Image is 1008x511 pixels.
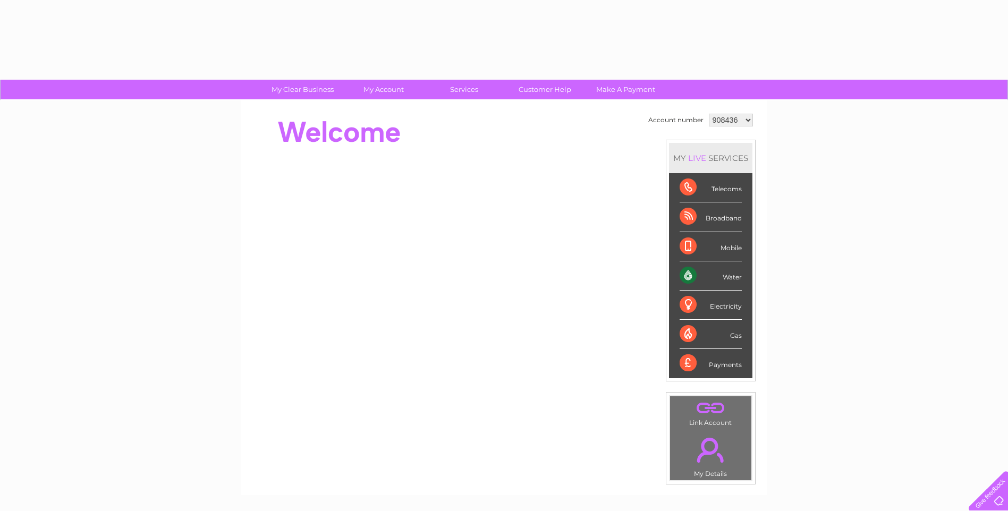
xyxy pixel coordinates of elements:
div: Water [680,261,742,291]
div: Payments [680,349,742,378]
div: LIVE [686,153,708,163]
a: My Clear Business [259,80,346,99]
div: Broadband [680,202,742,232]
a: Customer Help [501,80,589,99]
a: Services [420,80,508,99]
td: My Details [670,429,752,481]
td: Link Account [670,396,752,429]
a: Make A Payment [582,80,670,99]
div: Electricity [680,291,742,320]
div: Gas [680,320,742,349]
a: My Account [340,80,427,99]
div: MY SERVICES [669,143,752,173]
div: Telecoms [680,173,742,202]
a: . [673,399,749,418]
a: . [673,431,749,469]
div: Mobile [680,232,742,261]
td: Account number [646,111,706,129]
